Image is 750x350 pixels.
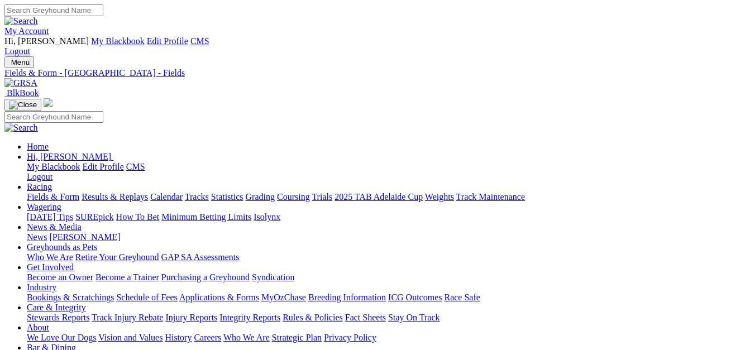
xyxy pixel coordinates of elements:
a: Fields & Form [27,192,79,202]
a: Weights [425,192,454,202]
a: Isolynx [254,212,280,222]
a: Wagering [27,202,61,212]
a: Bookings & Scratchings [27,293,114,302]
a: CMS [190,36,209,46]
a: SUREpick [75,212,113,222]
a: Injury Reports [165,313,217,322]
a: Greyhounds as Pets [27,242,97,252]
a: My Blackbook [91,36,145,46]
a: Fact Sheets [345,313,386,322]
div: Hi, [PERSON_NAME] [27,162,746,182]
a: Breeding Information [308,293,386,302]
a: Careers [194,333,221,342]
a: My Blackbook [27,162,80,171]
a: How To Bet [116,212,160,222]
a: Results & Replays [82,192,148,202]
a: Syndication [252,272,294,282]
div: Care & Integrity [27,313,746,323]
a: Stay On Track [388,313,440,322]
a: GAP SA Assessments [161,252,240,262]
a: We Love Our Dogs [27,333,96,342]
a: Race Safe [444,293,480,302]
a: MyOzChase [261,293,306,302]
img: Search [4,16,38,26]
a: Trials [312,192,332,202]
span: BlkBook [7,88,39,98]
a: News [27,232,47,242]
a: Statistics [211,192,243,202]
a: Grading [246,192,275,202]
a: Applications & Forms [179,293,259,302]
a: Coursing [277,192,310,202]
button: Toggle navigation [4,56,34,68]
a: ICG Outcomes [388,293,442,302]
img: GRSA [4,78,37,88]
a: About [27,323,49,332]
div: News & Media [27,232,746,242]
a: BlkBook [4,88,39,98]
a: Fields & Form - [GEOGRAPHIC_DATA] - Fields [4,68,746,78]
a: CMS [126,162,145,171]
a: Racing [27,182,52,191]
img: Close [9,100,37,109]
a: Care & Integrity [27,303,86,312]
span: Menu [11,58,30,66]
button: Toggle navigation [4,99,41,111]
a: Become a Trainer [95,272,159,282]
a: Vision and Values [98,333,163,342]
input: Search [4,111,103,123]
a: Track Injury Rebate [92,313,163,322]
a: Edit Profile [147,36,188,46]
div: Wagering [27,212,746,222]
a: Strategic Plan [272,333,322,342]
a: Logout [27,172,52,181]
a: News & Media [27,222,82,232]
a: Rules & Policies [283,313,343,322]
a: Who We Are [27,252,73,262]
a: Who We Are [223,333,270,342]
input: Search [4,4,103,16]
a: Tracks [185,192,209,202]
a: Industry [27,282,56,292]
a: [DATE] Tips [27,212,73,222]
a: Integrity Reports [219,313,280,322]
a: 2025 TAB Adelaide Cup [335,192,423,202]
span: Hi, [PERSON_NAME] [27,152,111,161]
a: My Account [4,26,49,36]
img: logo-grsa-white.png [44,98,52,107]
a: Schedule of Fees [116,293,177,302]
a: Purchasing a Greyhound [161,272,250,282]
a: Become an Owner [27,272,93,282]
a: Get Involved [27,262,74,272]
a: Track Maintenance [456,192,525,202]
img: Search [4,123,38,133]
a: Home [27,142,49,151]
a: Privacy Policy [324,333,376,342]
a: Edit Profile [83,162,124,171]
div: Industry [27,293,746,303]
a: Minimum Betting Limits [161,212,251,222]
a: Logout [4,46,30,56]
a: History [165,333,192,342]
div: My Account [4,36,746,56]
div: Greyhounds as Pets [27,252,746,262]
span: Hi, [PERSON_NAME] [4,36,89,46]
a: Hi, [PERSON_NAME] [27,152,113,161]
a: Calendar [150,192,183,202]
a: Stewards Reports [27,313,89,322]
a: [PERSON_NAME] [49,232,120,242]
a: Retire Your Greyhound [75,252,159,262]
div: Get Involved [27,272,746,282]
div: About [27,333,746,343]
div: Racing [27,192,746,202]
